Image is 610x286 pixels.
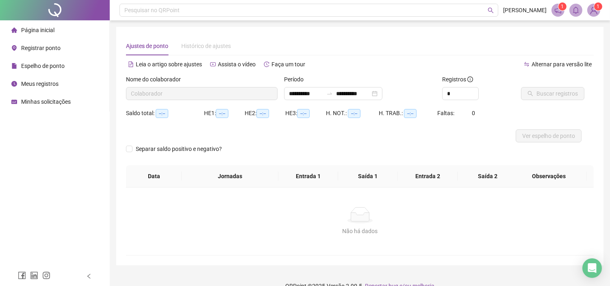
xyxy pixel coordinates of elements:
span: Observações [517,172,580,181]
th: Data [126,165,182,188]
span: Espelho de ponto [21,63,65,69]
span: youtube [210,61,216,67]
span: --:-- [297,109,310,118]
span: Histórico de ajustes [181,43,231,49]
div: HE 1: [204,109,245,118]
span: --:-- [256,109,269,118]
span: linkedin [30,271,38,279]
span: Ajustes de ponto [126,43,168,49]
span: Meus registros [21,81,59,87]
span: --:-- [348,109,360,118]
span: swap-right [326,90,333,97]
span: left [86,273,92,279]
span: Página inicial [21,27,54,33]
span: swap [524,61,530,67]
span: 1 [597,4,600,9]
span: to [326,90,333,97]
button: Buscar registros [521,87,584,100]
div: Não há dados [136,227,584,236]
th: Saída 1 [338,165,398,188]
button: Ver espelho de ponto [516,129,582,142]
label: Período [284,75,309,84]
span: search [488,7,494,13]
span: Leia o artigo sobre ajustes [136,61,202,68]
span: Minhas solicitações [21,98,71,105]
span: clock-circle [11,81,17,87]
span: --:-- [404,109,417,118]
span: --:-- [216,109,228,118]
span: bell [572,7,580,14]
span: Registros [442,75,473,84]
span: info-circle [467,76,473,82]
label: Nome do colaborador [126,75,186,84]
img: 83971 [588,4,600,16]
div: H. NOT.: [326,109,379,118]
span: history [264,61,269,67]
sup: Atualize o seu contato no menu Meus Dados [594,2,602,11]
span: instagram [42,271,50,279]
div: H. TRAB.: [379,109,437,118]
span: Registrar ponto [21,45,61,51]
div: HE 2: [245,109,285,118]
span: file-text [128,61,134,67]
th: Observações [511,165,587,188]
span: 0 [472,110,475,116]
span: [PERSON_NAME] [503,6,547,15]
span: home [11,27,17,33]
span: 1 [561,4,564,9]
th: Entrada 1 [278,165,338,188]
span: file [11,63,17,69]
div: HE 3: [285,109,326,118]
div: Open Intercom Messenger [582,258,602,278]
div: Saldo total: [126,109,204,118]
span: Assista o vídeo [218,61,256,68]
span: Faça um tour [271,61,305,68]
sup: 1 [558,2,567,11]
span: Separar saldo positivo e negativo? [132,144,225,153]
th: Saída 2 [458,165,517,188]
span: --:-- [156,109,168,118]
span: schedule [11,99,17,105]
span: notification [554,7,562,14]
th: Jornadas [182,165,278,188]
span: Alternar para versão lite [532,61,592,68]
th: Entrada 2 [398,165,458,188]
span: environment [11,45,17,51]
span: facebook [18,271,26,279]
span: Faltas: [437,110,456,116]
